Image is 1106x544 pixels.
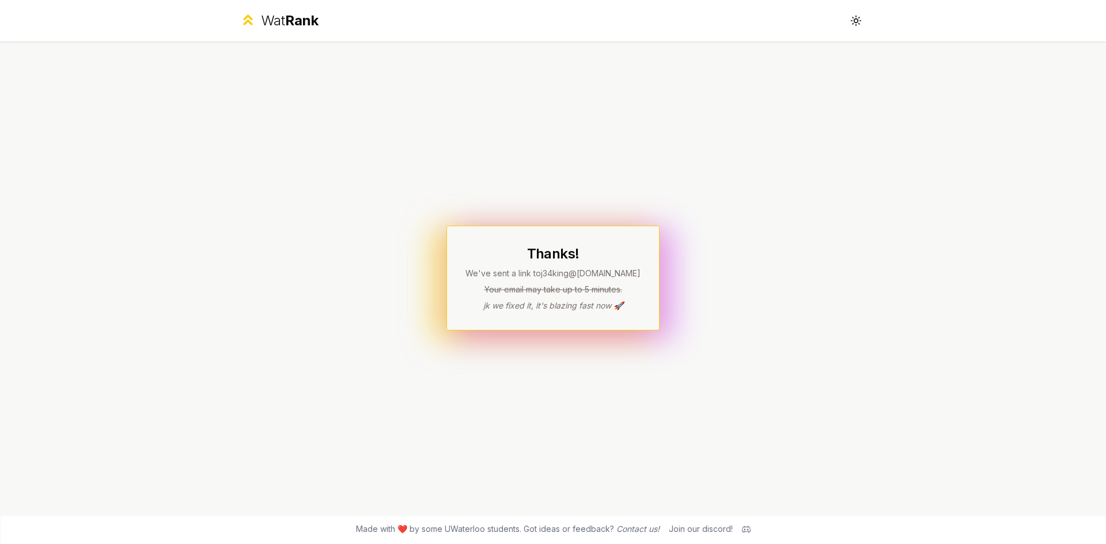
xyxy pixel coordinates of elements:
span: Made with ❤️ by some UWaterloo students. Got ideas or feedback? [356,523,660,535]
h1: Thanks! [465,245,641,263]
p: We've sent a link to j34king @[DOMAIN_NAME] [465,268,641,279]
div: Join our discord! [669,523,733,535]
a: WatRank [240,12,319,30]
span: Rank [285,12,319,29]
p: Your email may take up to 5 minutes. [465,284,641,295]
a: Contact us! [616,524,660,534]
p: jk we fixed it, it's blazing fast now 🚀 [465,300,641,311]
div: Wat [261,12,319,30]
